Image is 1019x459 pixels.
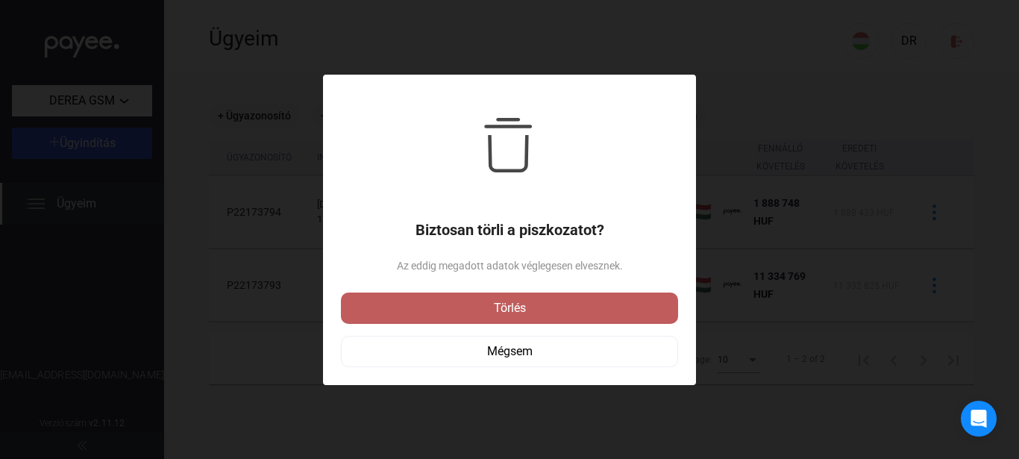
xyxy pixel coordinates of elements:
[961,401,997,437] div: Open Intercom Messenger
[341,221,678,239] h1: Biztosan törli a piszkozatot?
[341,336,678,367] button: Mégsem
[483,118,537,172] img: trash-black
[345,299,674,317] div: Törlés
[341,293,678,324] button: Törlés
[346,343,673,360] div: Mégsem
[341,257,678,275] span: Az eddig megadott adatok véglegesen elvesznek.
